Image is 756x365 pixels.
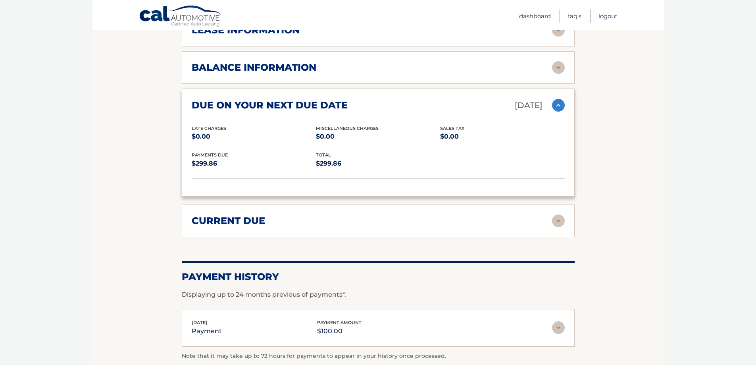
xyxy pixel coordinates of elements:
img: accordion-rest.svg [552,321,565,334]
h2: Payment History [182,271,575,283]
a: FAQ's [568,10,581,23]
span: Payments Due [192,152,228,158]
p: $299.86 [192,158,316,169]
a: Dashboard [519,10,551,23]
a: Logout [598,10,617,23]
p: $299.86 [316,158,440,169]
h2: current due [192,215,265,227]
p: $0.00 [316,131,440,142]
p: $0.00 [440,131,564,142]
p: Note that it may take up to 72 hours for payments to appear in your history once processed. [182,351,575,361]
span: [DATE] [192,320,207,325]
p: $0.00 [192,131,316,142]
span: Sales Tax [440,126,465,131]
span: total [316,152,331,158]
img: accordion-rest.svg [552,214,565,227]
span: payment amount [317,320,362,325]
p: [DATE] [515,98,542,112]
h2: due on your next due date [192,99,348,111]
h2: balance information [192,62,316,73]
a: Cal Automotive [139,5,222,28]
p: payment [192,326,222,337]
img: accordion-active.svg [552,99,565,112]
p: Displaying up to 24 months previous of payments*. [182,290,575,299]
span: Late Charges [192,126,226,131]
p: $100.00 [317,326,362,337]
span: Miscellaneous Charges [316,126,379,131]
img: accordion-rest.svg [552,61,565,74]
